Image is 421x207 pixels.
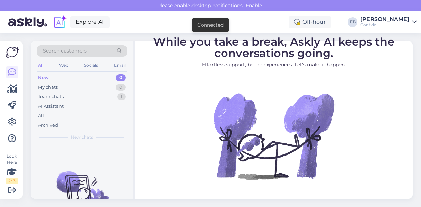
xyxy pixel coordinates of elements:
[141,61,406,68] p: Effortless support, better experiences. Let’s make it happen.
[71,134,93,140] span: New chats
[38,103,64,110] div: AI Assistant
[53,15,67,29] img: explore-ai
[197,21,224,29] div: Connected
[360,17,409,22] div: [PERSON_NAME]
[38,112,44,119] div: All
[289,16,331,28] div: Off-hour
[113,61,127,70] div: Email
[212,74,336,198] img: No Chat active
[70,16,110,28] a: Explore AI
[38,74,49,81] div: New
[360,17,417,28] a: [PERSON_NAME]Confido
[6,178,18,184] div: 2 / 3
[116,84,126,91] div: 0
[83,61,100,70] div: Socials
[117,93,126,100] div: 1
[348,17,357,27] div: EB
[38,122,58,129] div: Archived
[116,74,126,81] div: 0
[360,22,409,28] div: Confido
[43,47,87,55] span: Search customers
[58,61,70,70] div: Web
[153,35,394,60] span: While you take a break, Askly AI keeps the conversations going.
[38,84,58,91] div: My chats
[6,47,19,58] img: Askly Logo
[37,61,45,70] div: All
[6,153,18,184] div: Look Here
[38,93,64,100] div: Team chats
[244,2,264,9] span: Enable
